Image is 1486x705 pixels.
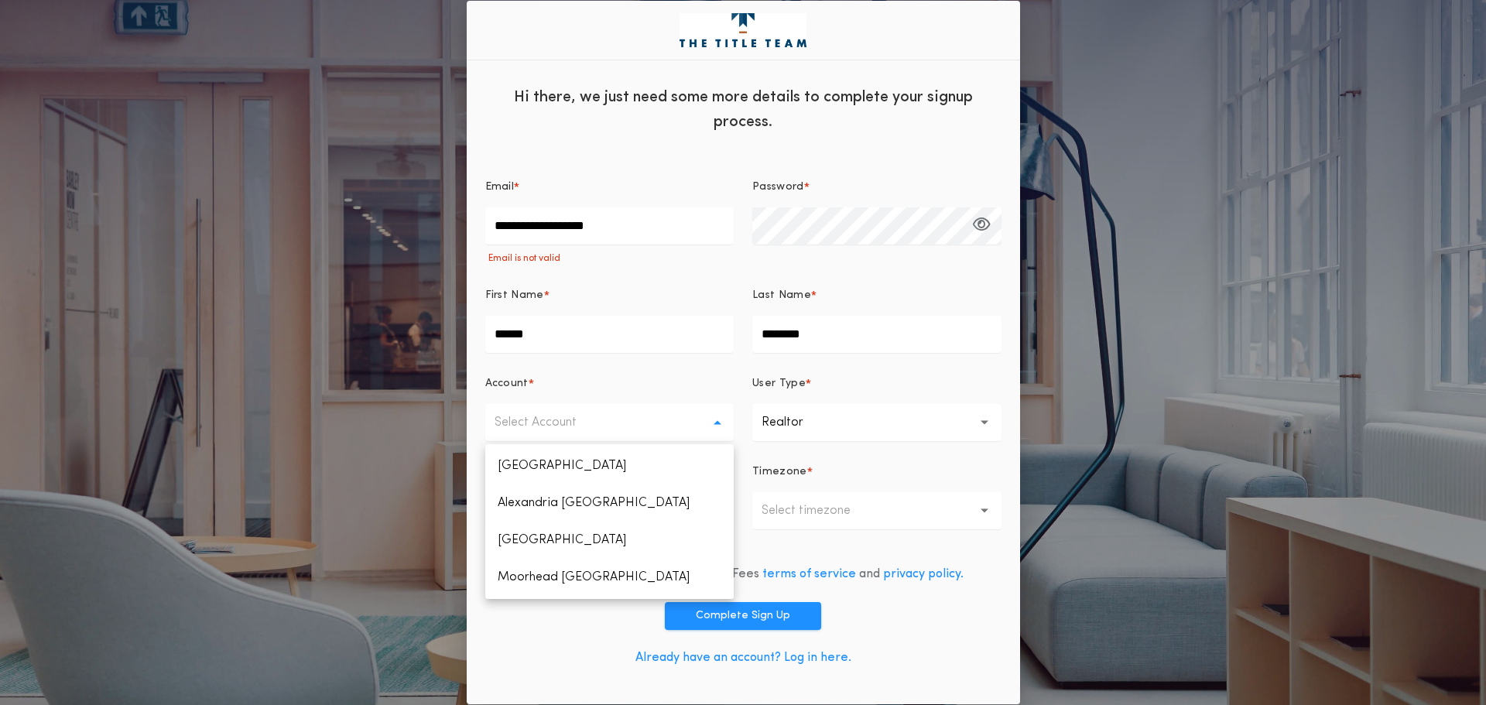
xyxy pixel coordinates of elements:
[485,444,734,599] ul: Select Account
[752,492,1002,529] button: Select timezone
[485,207,734,245] input: Email*
[485,522,734,559] p: [GEOGRAPHIC_DATA]
[495,413,601,432] p: Select Account
[752,180,804,195] p: Password
[485,484,734,522] p: Alexandria [GEOGRAPHIC_DATA]
[752,207,1002,245] input: Password*
[762,568,856,580] a: terms of service
[680,13,806,47] img: logo
[665,602,821,630] button: Complete Sign Up
[485,180,515,195] p: Email
[485,316,734,353] input: First Name*
[522,565,964,584] div: By signing up, you agree to 24|Seven Fees and
[467,73,1020,142] div: Hi there, we just need some more details to complete your signup process.
[485,559,734,596] p: Moorhead [GEOGRAPHIC_DATA]
[485,252,734,265] p: Email is not valid
[752,376,806,392] p: User Type
[485,596,734,633] p: Dickinson ND
[752,464,807,480] p: Timezone
[762,413,828,432] p: Realtor
[485,376,529,392] p: Account
[485,404,734,441] button: Select Account
[973,207,991,245] button: Password*
[752,316,1002,353] input: Last Name*
[752,288,811,303] p: Last Name
[635,652,851,664] a: Already have an account? Log in here.
[883,568,964,580] a: privacy policy.
[485,447,734,484] p: [GEOGRAPHIC_DATA]
[485,288,544,303] p: First Name
[752,404,1002,441] button: Realtor
[762,501,875,520] p: Select timezone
